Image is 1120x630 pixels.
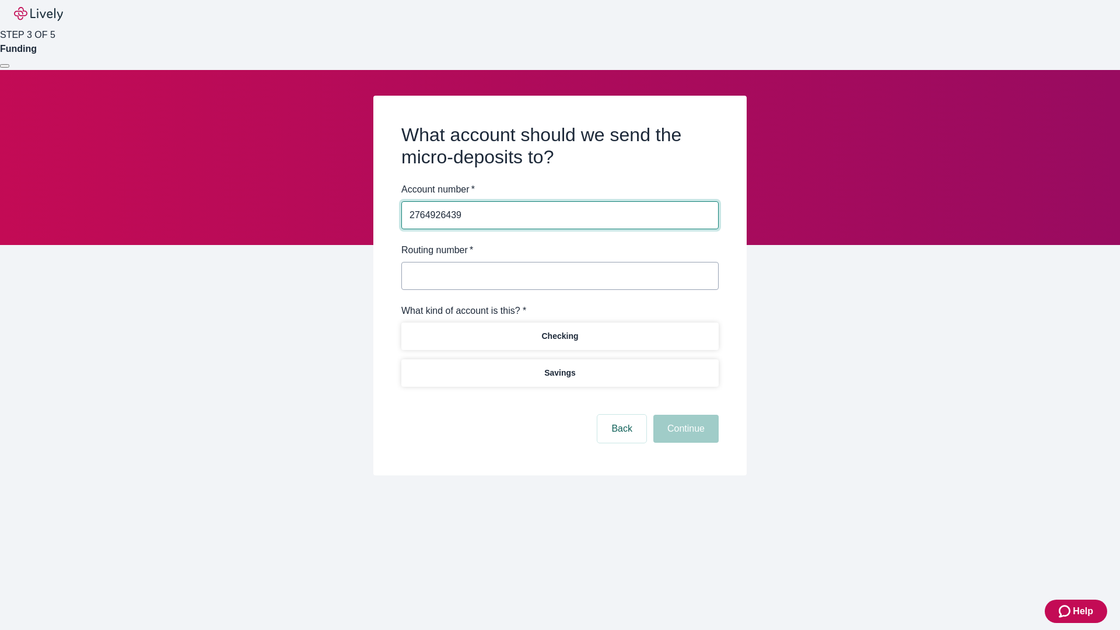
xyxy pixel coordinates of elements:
[401,124,719,169] h2: What account should we send the micro-deposits to?
[14,7,63,21] img: Lively
[401,323,719,350] button: Checking
[401,304,526,318] label: What kind of account is this? *
[401,243,473,257] label: Routing number
[544,367,576,379] p: Savings
[401,183,475,197] label: Account number
[541,330,578,342] p: Checking
[597,415,646,443] button: Back
[1045,600,1107,623] button: Zendesk support iconHelp
[1073,604,1093,618] span: Help
[1059,604,1073,618] svg: Zendesk support icon
[401,359,719,387] button: Savings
